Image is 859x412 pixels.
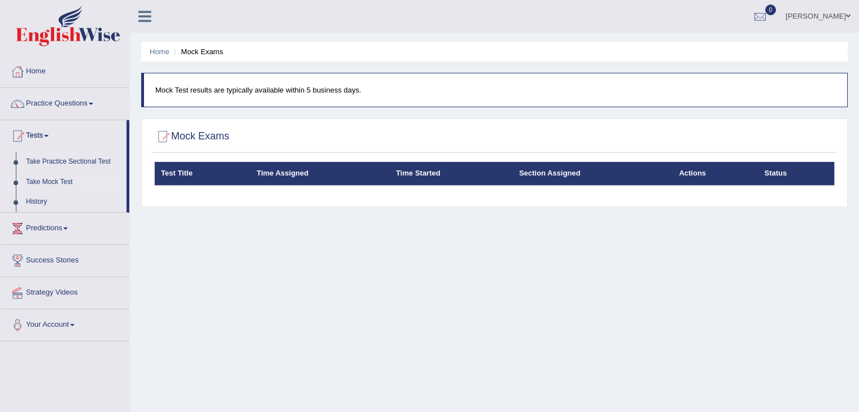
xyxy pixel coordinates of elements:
[155,162,251,186] th: Test Title
[1,277,129,305] a: Strategy Videos
[513,162,673,186] th: Section Assigned
[154,128,229,145] h2: Mock Exams
[150,47,169,56] a: Home
[1,88,129,116] a: Practice Questions
[21,172,127,192] a: Take Mock Test
[765,5,777,15] span: 0
[21,192,127,212] a: History
[250,162,390,186] th: Time Assigned
[758,162,834,186] th: Status
[1,309,129,338] a: Your Account
[171,46,223,57] li: Mock Exams
[1,213,129,241] a: Predictions
[155,85,836,95] p: Mock Test results are typically available within 5 business days.
[1,56,129,84] a: Home
[21,152,127,172] a: Take Practice Sectional Test
[390,162,513,186] th: Time Started
[1,120,127,148] a: Tests
[1,245,129,273] a: Success Stories
[673,162,758,186] th: Actions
